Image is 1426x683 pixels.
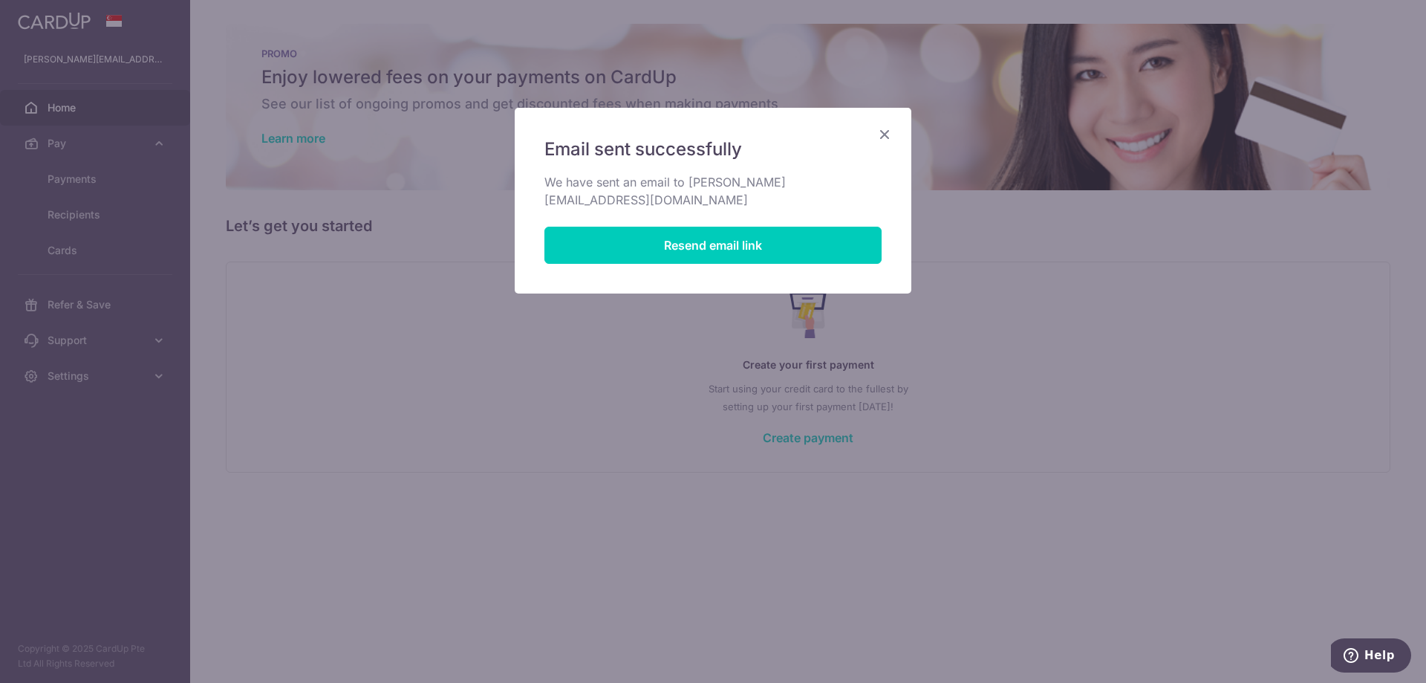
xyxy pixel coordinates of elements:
[544,173,882,209] p: We have sent an email to [PERSON_NAME][EMAIL_ADDRESS][DOMAIN_NAME]
[876,126,893,143] button: Close
[544,227,882,264] button: Resend email link
[1331,638,1411,676] iframe: Opens a widget where you can find more information
[544,137,742,161] span: Email sent successfully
